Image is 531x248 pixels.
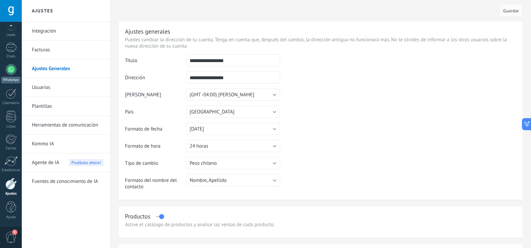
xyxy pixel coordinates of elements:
[190,177,226,184] span: Nombre, Apellido
[22,78,110,97] li: Usuarios
[125,140,186,157] td: Formato de hora
[125,71,186,89] td: Dirección
[32,59,104,78] a: Ajustes Generales
[190,160,217,166] span: Peso chileno
[1,125,21,129] div: Listas
[1,54,21,59] div: Chats
[500,4,523,17] button: Guardar
[32,153,59,172] span: Agente de IA
[1,168,21,172] div: Estadísticas
[186,106,280,118] button: [GEOGRAPHIC_DATA]
[186,140,280,152] button: 24 horas
[125,37,517,49] p: Puedes cambiar la dirección de tu cuenta. Tenga en cuenta que, después del cambio, la dirección a...
[1,101,21,105] div: Calendario
[125,89,186,106] td: [PERSON_NAME]
[186,157,280,169] button: Peso chileno
[32,22,104,41] a: Integración
[186,174,280,186] button: Nombre, Apellido
[32,116,104,135] a: Herramientas de comunicación
[22,135,110,153] li: Kommo IA
[125,54,186,71] td: Título
[32,172,104,191] a: Fuentes de conocimiento de IA
[22,22,110,41] li: Integración
[125,174,186,195] td: Formato del nombre del contacto
[32,135,104,153] a: Kommo IA
[1,77,20,83] div: WhatsApp
[22,116,110,135] li: Herramientas de comunicación
[125,221,517,228] div: Active el catálogo de productos y analice las ventas de cada producto.
[1,146,21,151] div: Correo
[186,123,280,135] button: [DATE]
[69,159,104,166] span: Pruébalo ahora!
[503,8,519,13] span: Guardar
[125,28,170,35] div: Ajustes generales
[22,172,110,191] li: Fuentes de conocimiento de IA
[186,89,280,101] button: (GMT -04:00) [PERSON_NAME]
[22,153,110,172] li: Agente de IA
[1,33,21,37] div: Leads
[1,192,21,196] div: Ajustes
[190,92,254,98] span: (GMT -04:00) [PERSON_NAME]
[190,109,235,115] span: [GEOGRAPHIC_DATA]
[22,59,110,78] li: Ajustes Generales
[190,126,204,132] span: [DATE]
[32,41,104,59] a: Facturas
[32,97,104,116] a: Plantillas
[1,215,21,219] div: Ayuda
[125,212,150,220] div: Productos
[22,41,110,59] li: Facturas
[125,106,186,123] td: País
[190,143,208,149] span: 24 horas
[32,78,104,97] a: Usuarios
[125,157,186,174] td: Tipo de cambio
[12,230,17,235] span: 2
[22,97,110,116] li: Plantillas
[125,123,186,140] td: Formato de fecha
[32,153,104,172] a: Agente de IAPruébalo ahora!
